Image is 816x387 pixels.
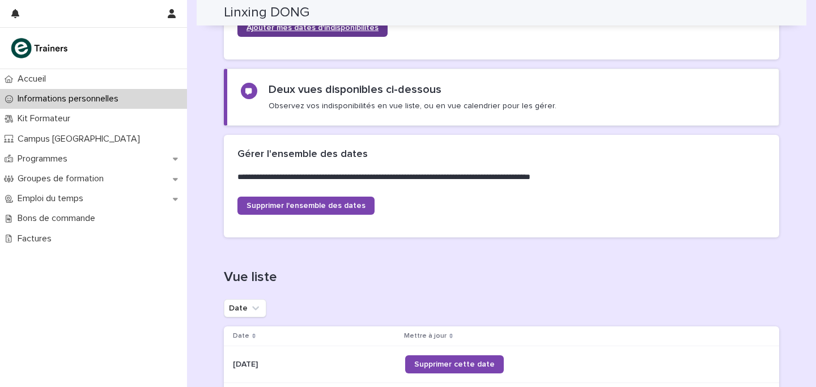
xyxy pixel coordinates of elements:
p: Campus [GEOGRAPHIC_DATA] [13,134,149,144]
p: Date [233,330,249,342]
p: Emploi du temps [13,193,92,204]
p: Groupes de formation [13,173,113,184]
button: Date [224,299,266,317]
p: Accueil [13,74,55,84]
p: Observez vos indisponibilités en vue liste, ou en vue calendrier pour les gérer. [269,101,556,111]
p: Informations personnelles [13,93,127,104]
h2: Gérer l'ensemble des dates [237,148,368,161]
a: Supprimer l'ensemble des dates [237,197,375,215]
p: Programmes [13,154,76,164]
p: Factures [13,233,61,244]
span: Ajouter mes dates d'indisponibilités [246,24,379,32]
h2: Deux vues disponibles ci-dessous [269,83,441,96]
p: Kit Formateur [13,113,79,124]
a: Supprimer cette date [405,355,504,373]
h1: Vue liste [224,269,779,286]
p: Bons de commande [13,213,104,224]
p: [DATE] [233,358,260,369]
img: K0CqGN7SDeD6s4JG8KQk [9,37,71,59]
p: Mettre à jour [404,330,447,342]
tr: [DATE][DATE] Supprimer cette date [224,346,779,383]
a: Ajouter mes dates d'indisponibilités [237,19,388,37]
span: Supprimer l'ensemble des dates [246,202,365,210]
h2: Linxing DONG [224,5,309,21]
span: Supprimer cette date [414,360,495,368]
